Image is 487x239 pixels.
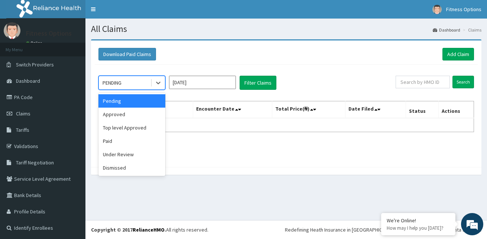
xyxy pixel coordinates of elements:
[432,5,442,14] img: User Image
[442,48,474,60] a: Add Claim
[85,220,487,239] footer: All rights reserved.
[16,61,54,68] span: Switch Providers
[285,226,481,233] div: Redefining Heath Insurance in [GEOGRAPHIC_DATA] using Telemedicine and Data Science!
[91,226,166,233] strong: Copyright © 2017 .
[16,127,29,133] span: Tariffs
[98,48,156,60] button: Download Paid Claims
[16,159,54,166] span: Tariff Negotiation
[26,40,44,46] a: Online
[345,101,406,118] th: Date Filed
[452,76,474,88] input: Search
[387,225,450,231] p: How may I help you today?
[26,30,72,37] p: Fitness Options
[98,134,165,148] div: Paid
[433,27,460,33] a: Dashboard
[396,76,450,88] input: Search by HMO ID
[169,76,236,89] input: Select Month and Year
[4,22,20,39] img: User Image
[133,226,165,233] a: RelianceHMO
[193,101,272,118] th: Encounter Date
[240,76,276,90] button: Filter Claims
[387,217,450,224] div: We're Online!
[98,94,165,108] div: Pending
[98,148,165,161] div: Under Review
[98,121,165,134] div: Top level Approved
[16,78,40,84] span: Dashboard
[438,101,474,118] th: Actions
[446,6,481,13] span: Fitness Options
[16,110,30,117] span: Claims
[272,101,345,118] th: Total Price(₦)
[98,108,165,121] div: Approved
[98,161,165,174] div: Dismissed
[461,27,481,33] li: Claims
[103,79,121,86] div: PENDING
[91,24,481,34] h1: All Claims
[406,101,439,118] th: Status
